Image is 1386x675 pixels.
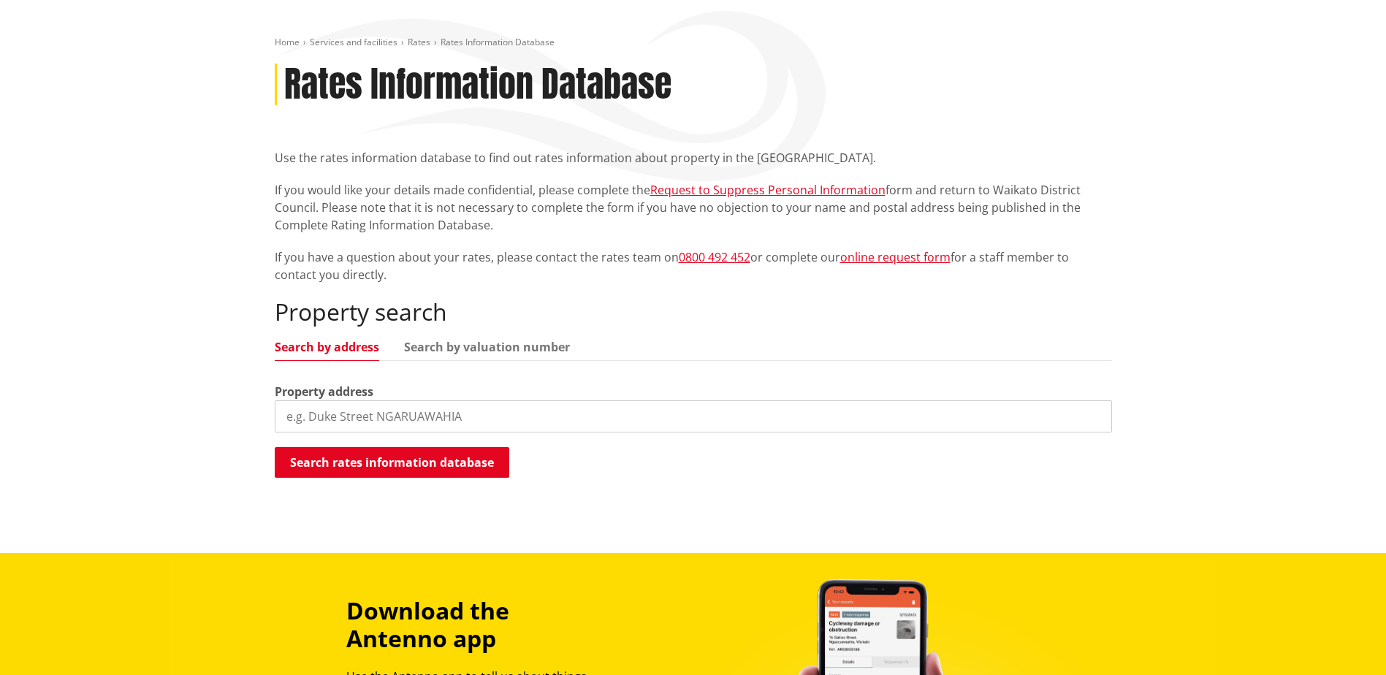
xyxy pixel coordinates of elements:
label: Property address [275,383,373,400]
p: Use the rates information database to find out rates information about property in the [GEOGRAPHI... [275,149,1112,167]
p: If you would like your details made confidential, please complete the form and return to Waikato ... [275,181,1112,234]
span: Rates Information Database [441,36,555,48]
a: Home [275,36,300,48]
h1: Rates Information Database [284,64,671,106]
a: Search by valuation number [404,341,570,353]
a: 0800 492 452 [679,249,750,265]
p: If you have a question about your rates, please contact the rates team on or complete our for a s... [275,248,1112,283]
input: e.g. Duke Street NGARUAWAHIA [275,400,1112,432]
a: online request form [840,249,951,265]
button: Search rates information database [275,447,509,478]
nav: breadcrumb [275,37,1112,49]
a: Request to Suppress Personal Information [650,182,886,198]
h2: Property search [275,298,1112,326]
a: Services and facilities [310,36,397,48]
h3: Download the Antenno app [346,597,611,653]
a: Search by address [275,341,379,353]
a: Rates [408,36,430,48]
iframe: Messenger Launcher [1319,614,1371,666]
